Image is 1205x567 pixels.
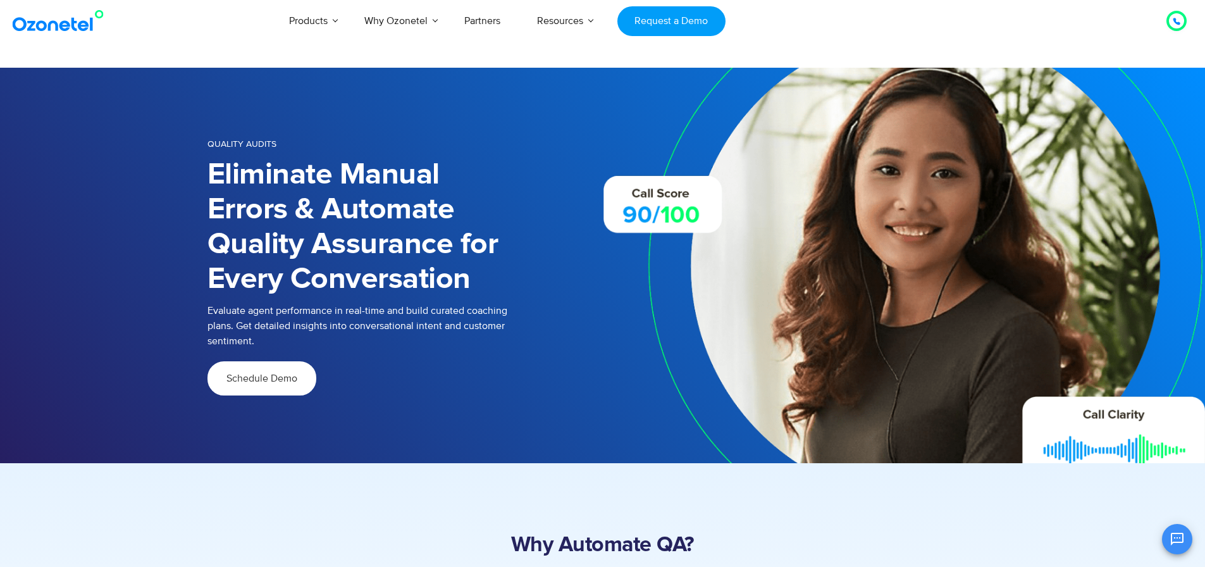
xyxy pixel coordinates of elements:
a: Request a Demo [617,6,726,36]
a: Schedule Demo [207,361,316,396]
button: Open chat [1162,524,1192,554]
span: Quality Audits [207,139,276,149]
h2: Why Automate QA? [207,533,998,558]
span: Schedule Demo [226,373,297,383]
p: Evaluate agent performance in real-time and build curated coaching plans. Get detailed insights i... [207,303,524,349]
h1: Eliminate Manual Errors & Automate Quality Assurance for Every Conversation [207,158,524,297]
